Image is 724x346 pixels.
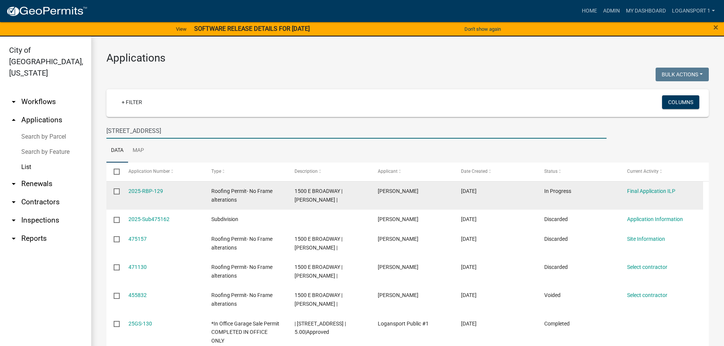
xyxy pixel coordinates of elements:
[461,216,477,222] span: 09/08/2025
[378,264,418,270] span: joshua
[627,236,665,242] a: Site Information
[9,197,18,207] i: arrow_drop_down
[204,163,287,181] datatable-header-cell: Type
[461,236,477,242] span: 09/08/2025
[627,292,667,298] a: Select contractor
[454,163,537,181] datatable-header-cell: Date Created
[620,163,703,181] datatable-header-cell: Current Activity
[128,292,147,298] a: 455832
[378,292,418,298] span: joshua
[116,95,148,109] a: + Filter
[669,4,718,18] a: Logansport 1
[371,163,454,181] datatable-header-cell: Applicant
[544,264,568,270] span: Discarded
[461,264,477,270] span: 08/29/2025
[106,123,607,139] input: Search for applications
[211,169,221,174] span: Type
[106,163,121,181] datatable-header-cell: Select
[211,188,272,203] span: Roofing Permit- No Frame alterations
[461,169,488,174] span: Date Created
[295,264,342,279] span: 1500 E BROADWAY | Ruiz, Stephanie |
[211,236,272,251] span: Roofing Permit- No Frame alterations
[544,216,568,222] span: Discarded
[544,188,571,194] span: In Progress
[662,95,699,109] button: Columns
[378,216,418,222] span: joshua
[600,4,623,18] a: Admin
[544,236,568,242] span: Discarded
[378,188,418,194] span: joshua
[287,163,371,181] datatable-header-cell: Description
[537,163,620,181] datatable-header-cell: Status
[106,52,709,65] h3: Applications
[121,163,204,181] datatable-header-cell: Application Number
[295,292,342,307] span: 1500 E BROADWAY | Ruiz, Stephanie |
[295,188,342,203] span: 1500 E BROADWAY | Ruiz, Stephanie |
[128,216,170,222] a: 2025-Sub475162
[9,97,18,106] i: arrow_drop_down
[544,292,561,298] span: Voided
[295,321,346,335] span: | 1500 E Broadway | 5.00|Approved
[194,25,310,32] strong: SOFTWARE RELEASE DETAILS FOR [DATE]
[461,188,477,194] span: 09/10/2025
[544,321,570,327] span: Completed
[9,216,18,225] i: arrow_drop_down
[9,115,18,125] i: arrow_drop_up
[461,292,477,298] span: 07/28/2025
[544,169,558,174] span: Status
[128,139,149,163] a: Map
[128,264,147,270] a: 471130
[579,4,600,18] a: Home
[211,321,279,344] span: *In Office Garage Sale Permit COMPLETED IN OFFICE ONLY
[9,179,18,188] i: arrow_drop_down
[128,236,147,242] a: 475157
[378,169,398,174] span: Applicant
[378,321,429,327] span: Logansport Public #1
[211,216,238,222] span: Subdivision
[295,169,318,174] span: Description
[128,188,163,194] a: 2025-RBP-129
[627,188,675,194] a: Final Application ILP
[461,23,504,35] button: Don't show again
[9,234,18,243] i: arrow_drop_down
[713,22,718,33] span: ×
[211,264,272,279] span: Roofing Permit- No Frame alterations
[461,321,477,327] span: 07/10/2025
[128,321,152,327] a: 25GS-130
[713,23,718,32] button: Close
[627,169,659,174] span: Current Activity
[627,216,683,222] a: Application Information
[295,236,342,251] span: 1500 E BROADWAY | Ruiz, Stephanie |
[627,264,667,270] a: Select contractor
[128,169,170,174] span: Application Number
[378,236,418,242] span: joshua
[623,4,669,18] a: My Dashboard
[656,68,709,81] button: Bulk Actions
[106,139,128,163] a: Data
[173,23,190,35] a: View
[211,292,272,307] span: Roofing Permit- No Frame alterations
